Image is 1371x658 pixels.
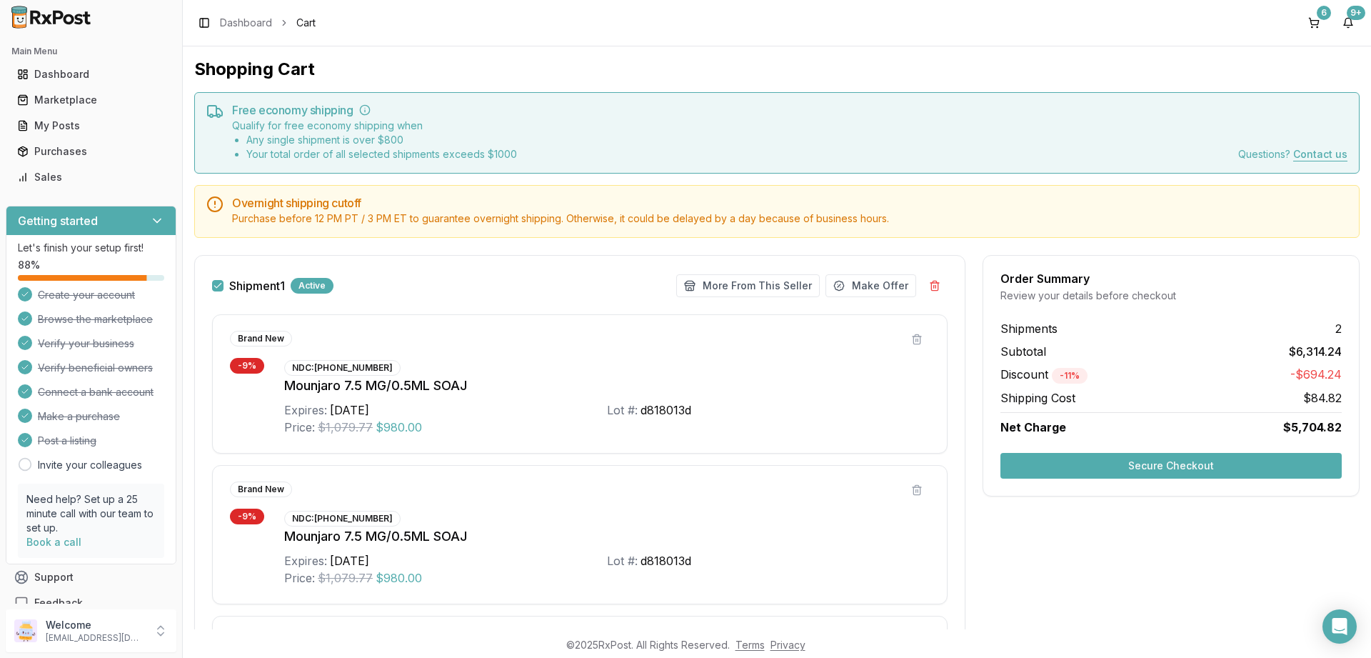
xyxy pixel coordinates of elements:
[11,46,171,57] h2: Main Menu
[246,147,517,161] li: Your total order of all selected shipments exceeds $ 1000
[220,16,316,30] nav: breadcrumb
[376,569,422,587] span: $980.00
[641,402,691,419] div: d818013d
[6,114,176,137] button: My Posts
[735,639,765,651] a: Terms
[607,402,638,419] div: Lot #:
[46,618,145,632] p: Welcome
[284,419,315,436] div: Price:
[46,632,145,644] p: [EMAIL_ADDRESS][DOMAIN_NAME]
[11,87,171,113] a: Marketplace
[232,197,1347,209] h5: Overnight shipping cutoff
[296,16,316,30] span: Cart
[17,119,165,133] div: My Posts
[232,211,1347,226] div: Purchase before 12 PM PT / 3 PM ET to guarantee overnight shipping. Otherwise, it could be delaye...
[330,402,369,419] div: [DATE]
[770,639,805,651] a: Privacy
[291,278,333,294] div: Active
[6,89,176,111] button: Marketplace
[284,511,401,527] div: NDC: [PHONE_NUMBER]
[220,16,272,30] a: Dashboard
[230,509,273,552] img: Mounjaro 7.5 MG/0.5ML SOAJ
[38,385,154,399] span: Connect a bank account
[18,258,40,272] span: 88 %
[1302,11,1325,34] button: 6
[17,67,165,81] div: Dashboard
[230,358,273,401] img: Mounjaro 7.5 MG/0.5ML SOAJ
[1317,6,1331,20] div: 6
[1000,273,1342,284] div: Order Summary
[284,360,401,376] div: NDC: [PHONE_NUMBER]
[6,166,176,189] button: Sales
[1335,320,1342,337] span: 2
[1000,343,1046,360] span: Subtotal
[1283,419,1342,436] span: $5,704.82
[6,6,97,29] img: RxPost Logo
[229,280,285,291] span: Shipment 1
[284,569,315,587] div: Price:
[6,140,176,163] button: Purchases
[11,164,171,190] a: Sales
[11,61,171,87] a: Dashboard
[26,536,81,548] a: Book a call
[6,63,176,86] button: Dashboard
[246,133,517,147] li: Any single shipment is over $ 800
[607,552,638,569] div: Lot #:
[284,402,327,419] div: Expires:
[230,358,264,374] div: - 9 %
[1289,343,1342,360] span: $6,314.24
[38,312,153,326] span: Browse the marketplace
[232,119,517,161] div: Qualify for free economy shipping when
[1322,609,1357,644] div: Open Intercom Messenger
[330,552,369,569] div: [DATE]
[38,458,142,472] a: Invite your colleagues
[11,139,171,164] a: Purchases
[1000,420,1066,434] span: Net Charge
[6,590,176,616] button: Feedback
[1000,367,1088,382] span: Discount
[38,434,96,448] span: Post a listing
[1290,366,1342,384] span: -$694.24
[14,619,37,642] img: User avatar
[11,113,171,139] a: My Posts
[230,482,292,497] div: Brand New
[38,337,134,351] span: Verify your business
[1303,389,1342,407] span: $84.82
[17,170,165,184] div: Sales
[1052,368,1088,384] div: - 11 %
[17,93,165,107] div: Marketplace
[26,492,156,535] p: Need help? Set up a 25 minute call with our team to set up.
[318,569,373,587] span: $1,079.77
[18,241,164,255] p: Let's finish your setup first!
[1337,11,1360,34] button: 9+
[1000,389,1075,407] span: Shipping Cost
[1238,147,1347,161] div: Questions?
[38,361,153,375] span: Verify beneficial owners
[284,552,327,569] div: Expires:
[1000,320,1058,337] span: Shipments
[34,596,83,610] span: Feedback
[6,564,176,590] button: Support
[194,58,1360,81] h1: Shopping Cart
[230,509,264,524] div: - 9 %
[38,288,135,302] span: Create your account
[1000,453,1342,479] button: Secure Checkout
[284,376,930,396] div: Mounjaro 7.5 MG/0.5ML SOAJ
[230,331,292,347] div: Brand New
[17,144,165,159] div: Purchases
[38,409,120,424] span: Make a purchase
[376,419,422,436] span: $980.00
[676,274,820,297] button: More From This Seller
[318,419,373,436] span: $1,079.77
[641,552,691,569] div: d818013d
[1347,6,1365,20] div: 9+
[284,527,930,547] div: Mounjaro 7.5 MG/0.5ML SOAJ
[232,104,1347,116] h5: Free economy shipping
[1000,289,1342,303] div: Review your details before checkout
[825,274,916,297] button: Make Offer
[18,212,98,229] h3: Getting started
